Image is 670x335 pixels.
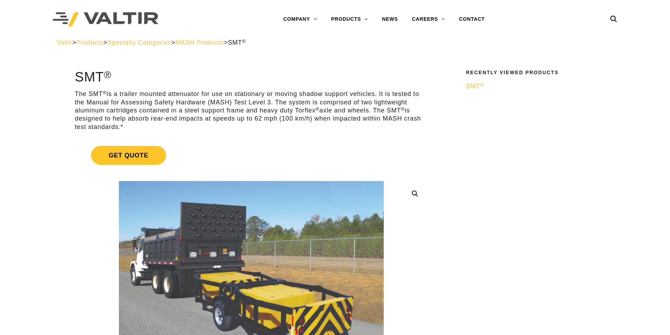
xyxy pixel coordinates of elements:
[242,39,246,44] sup: ®
[75,70,428,85] h1: SMT
[53,12,158,27] img: Valtir
[75,137,428,173] a: Get Quote
[466,83,484,90] span: SMT
[401,107,405,112] sup: ®
[480,82,484,88] sup: ®
[57,39,613,47] div: > > > >
[104,69,111,80] sup: ®
[452,12,492,26] a: CONTACT
[375,12,405,26] a: NEWS
[91,146,166,165] span: Get Quote
[324,12,375,26] a: PRODUCTS
[57,39,72,46] a: Valtir
[76,39,103,46] a: Products
[75,90,428,131] p: The SMT is a trailer mounted attenuator for use on stationary or moving shadow support vehicles. ...
[276,12,324,26] a: COMPANY
[228,39,246,46] span: SMT
[405,12,452,26] a: CAREERS
[466,82,609,90] a: SMT®
[103,90,107,95] sup: ®
[315,107,319,112] sup: ®
[175,39,224,46] a: MASH Products
[466,70,609,75] h2: Recently Viewed Products
[108,39,171,46] a: Specialty Categories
